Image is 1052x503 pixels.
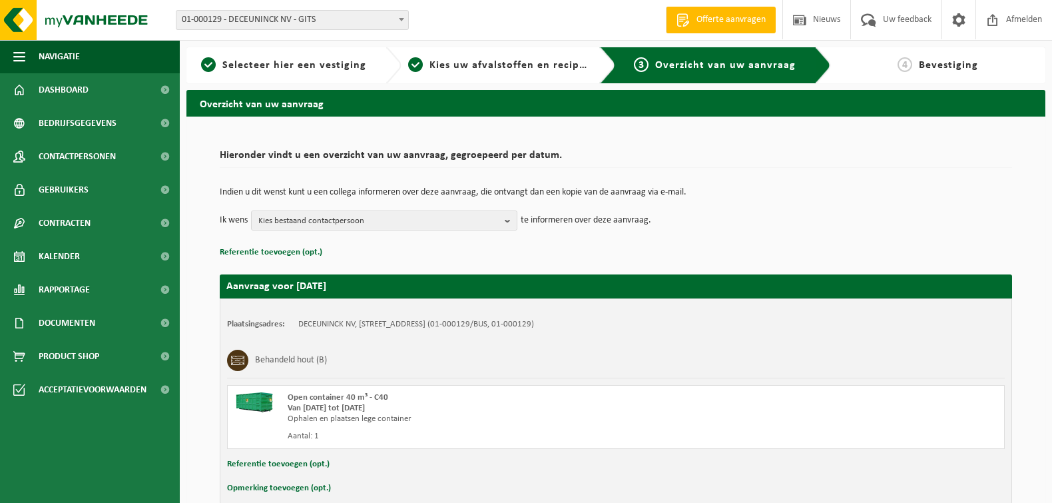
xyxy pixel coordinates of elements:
[39,73,89,107] span: Dashboard
[227,320,285,328] strong: Plaatsingsadres:
[39,273,90,306] span: Rapportage
[408,57,590,73] a: 2Kies uw afvalstoffen en recipiënten
[176,10,409,30] span: 01-000129 - DECEUNINCK NV - GITS
[186,90,1045,116] h2: Overzicht van uw aanvraag
[634,57,649,72] span: 3
[408,57,423,72] span: 2
[220,211,248,231] p: Ik wens
[288,414,669,424] div: Ophalen en plaatsen lege container
[39,140,116,173] span: Contactpersonen
[220,150,1012,168] h2: Hieronder vindt u een overzicht van uw aanvraag, gegroepeerd per datum.
[521,211,651,231] p: te informeren over deze aanvraag.
[39,306,95,340] span: Documenten
[234,392,274,412] img: HK-XC-40-GN-00.png
[220,244,322,261] button: Referentie toevoegen (opt.)
[227,456,330,473] button: Referentie toevoegen (opt.)
[220,188,1012,197] p: Indien u dit wenst kunt u een collega informeren over deze aanvraag, die ontvangt dan een kopie v...
[227,480,331,497] button: Opmerking toevoegen (opt.)
[919,60,978,71] span: Bevestiging
[429,60,613,71] span: Kies uw afvalstoffen en recipiënten
[39,207,91,240] span: Contracten
[288,431,669,442] div: Aantal: 1
[39,240,80,273] span: Kalender
[255,350,327,371] h3: Behandeld hout (B)
[39,40,80,73] span: Navigatie
[201,57,216,72] span: 1
[898,57,912,72] span: 4
[655,60,796,71] span: Overzicht van uw aanvraag
[39,107,117,140] span: Bedrijfsgegevens
[298,319,534,330] td: DECEUNINCK NV, [STREET_ADDRESS] (01-000129/BUS, 01-000129)
[288,393,388,402] span: Open container 40 m³ - C40
[176,11,408,29] span: 01-000129 - DECEUNINCK NV - GITS
[251,211,517,231] button: Kies bestaand contactpersoon
[39,373,146,406] span: Acceptatievoorwaarden
[226,281,326,292] strong: Aanvraag voor [DATE]
[666,7,776,33] a: Offerte aanvragen
[288,404,365,412] strong: Van [DATE] tot [DATE]
[193,57,375,73] a: 1Selecteer hier een vestiging
[258,211,499,231] span: Kies bestaand contactpersoon
[222,60,366,71] span: Selecteer hier een vestiging
[693,13,769,27] span: Offerte aanvragen
[39,173,89,207] span: Gebruikers
[39,340,99,373] span: Product Shop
